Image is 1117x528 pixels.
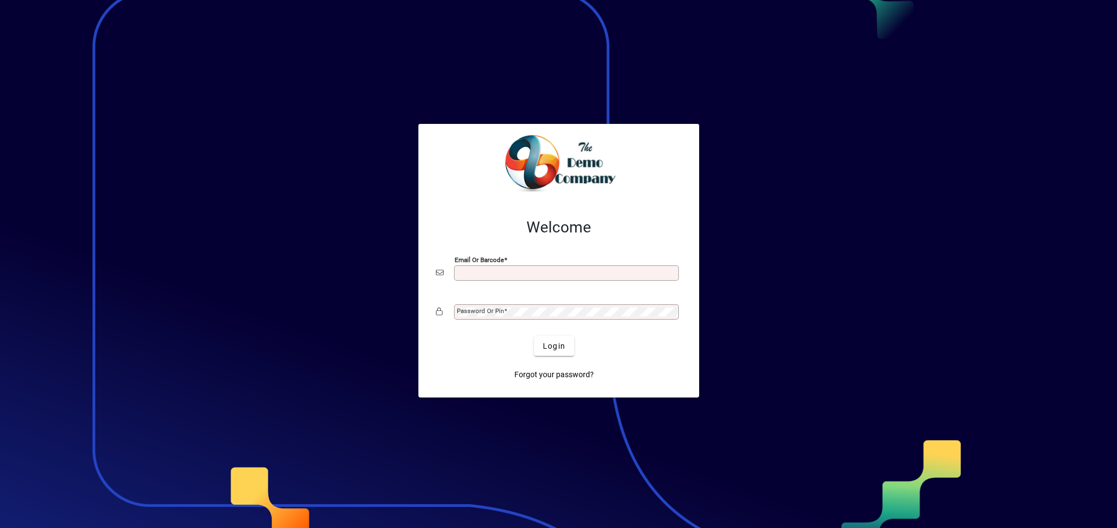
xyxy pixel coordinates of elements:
[534,336,574,356] button: Login
[436,218,682,237] h2: Welcome
[543,340,565,352] span: Login
[455,256,504,264] mat-label: Email or Barcode
[457,307,504,315] mat-label: Password or Pin
[514,369,594,381] span: Forgot your password?
[510,365,598,384] a: Forgot your password?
